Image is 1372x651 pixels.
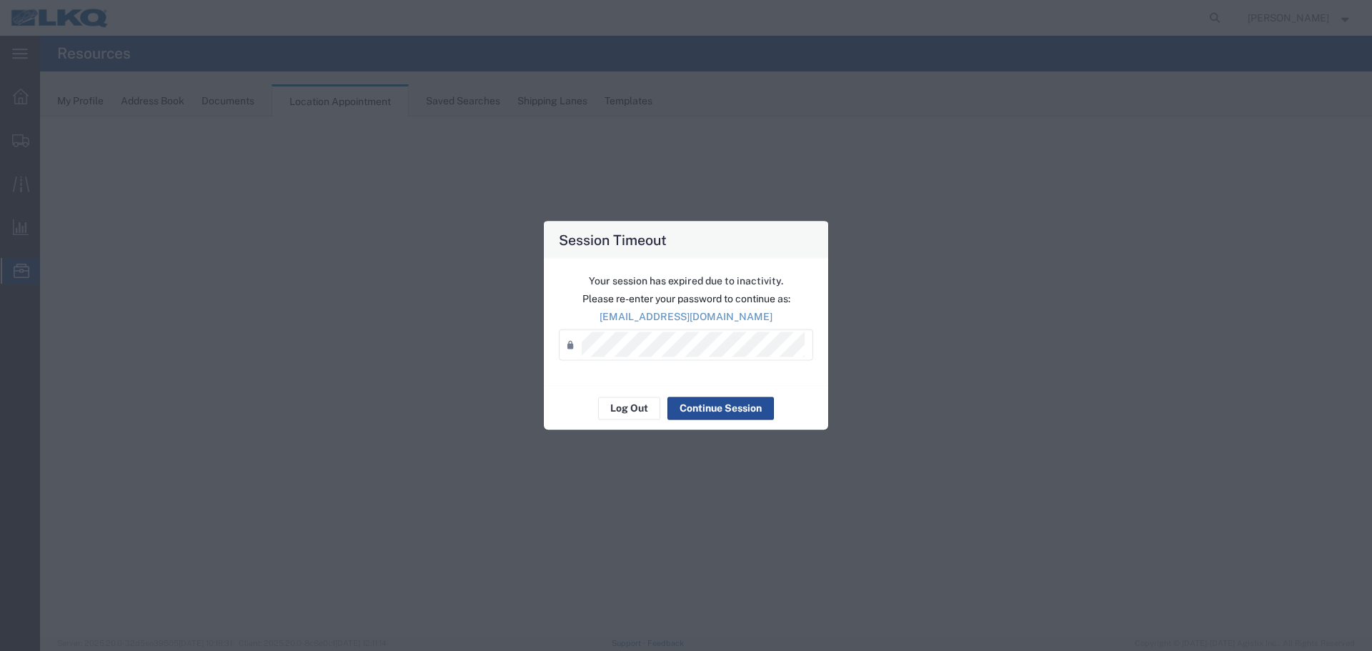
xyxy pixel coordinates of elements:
p: Please re-enter your password to continue as: [559,291,813,306]
h4: Session Timeout [559,229,667,249]
button: Continue Session [667,397,774,419]
p: Your session has expired due to inactivity. [559,273,813,288]
p: [EMAIL_ADDRESS][DOMAIN_NAME] [559,309,813,324]
button: Log Out [598,397,660,419]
